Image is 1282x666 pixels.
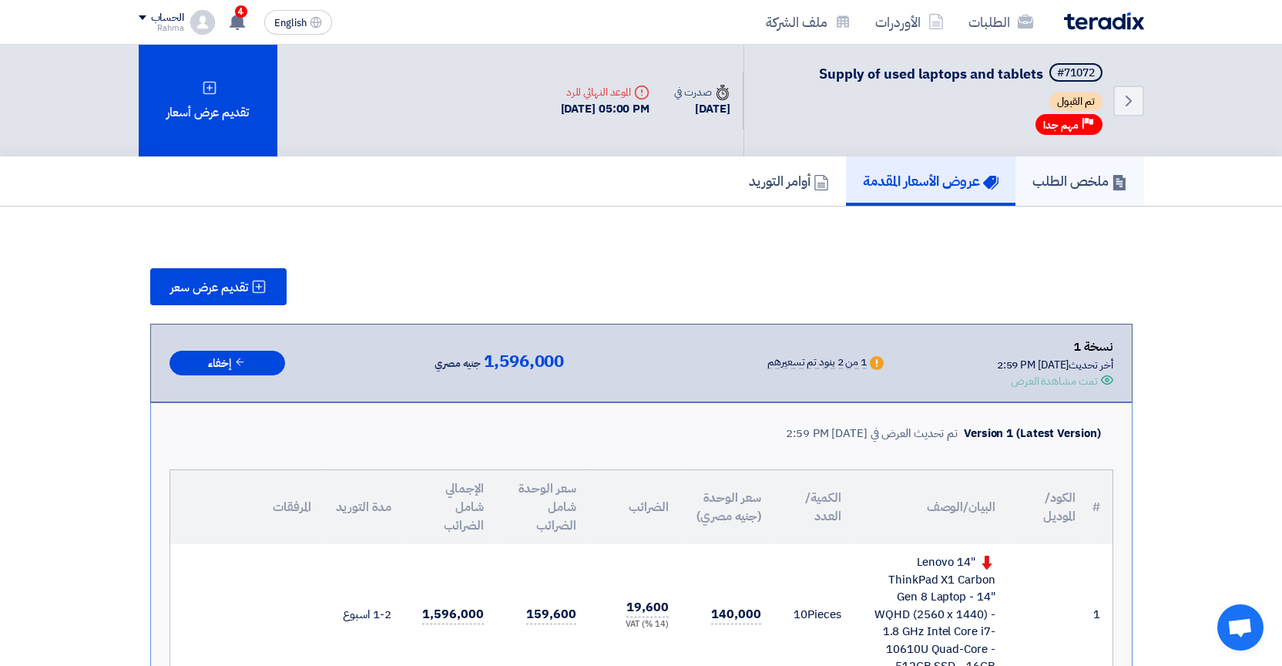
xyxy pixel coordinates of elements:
th: الإجمالي شامل الضرائب [404,470,496,544]
h5: Supply of used laptops and tablets [819,63,1106,85]
h5: ملخص الطلب [1032,172,1127,190]
h5: عروض الأسعار المقدمة [863,172,998,190]
div: (14 %) VAT [601,618,669,631]
span: 1,596,000 [422,605,483,624]
th: مدة التوريد [324,470,404,544]
div: تم تحديث العرض في [DATE] 2:59 PM [786,425,958,442]
span: 10 [794,606,807,623]
th: سعر الوحدة شامل الضرائب [496,470,589,544]
span: Supply of used laptops and tablets [819,63,1043,84]
span: 1,596,000 [484,352,564,371]
span: تم القبول [1049,92,1102,111]
div: تمت مشاهدة العرض [1011,373,1097,389]
span: تقديم عرض سعر [170,281,248,294]
th: # [1088,470,1113,544]
a: Open chat [1217,604,1264,651]
a: الطلبات [956,4,1045,40]
div: صدرت في [674,84,730,100]
th: الكود/الموديل [1008,470,1088,544]
div: #71072 [1057,68,1095,79]
span: جنيه مصري [435,355,481,373]
a: الأوردرات [863,4,956,40]
span: 4 [235,5,247,18]
span: 159,600 [526,605,576,624]
th: سعر الوحدة (جنيه مصري) [681,470,774,544]
div: تقديم عرض أسعار [139,45,277,156]
div: الموعد النهائي للرد [561,84,650,100]
button: إخفاء [169,351,285,376]
th: البيان/الوصف [854,470,1008,544]
th: الضرائب [589,470,681,544]
img: profile_test.png [190,10,215,35]
span: مهم جدا [1043,118,1079,133]
img: Teradix logo [1064,12,1144,30]
div: [DATE] [674,100,730,118]
div: Version 1 (Latest Version) [964,425,1100,442]
a: أوامر التوريد [732,156,846,206]
div: [DATE] 05:00 PM [561,100,650,118]
a: عروض الأسعار المقدمة [846,156,1015,206]
h5: أوامر التوريد [749,172,829,190]
span: 19,600 [626,598,668,617]
button: تقديم عرض سعر [150,268,287,305]
span: 140,000 [711,605,760,624]
div: Rahma [139,24,184,32]
div: الحساب [151,12,184,25]
button: English [264,10,332,35]
span: English [274,18,307,29]
th: المرفقات [170,470,324,544]
th: الكمية/العدد [774,470,854,544]
div: 1 من 2 بنود تم تسعيرهم [767,357,867,369]
a: ملخص الطلب [1015,156,1144,206]
a: ملف الشركة [753,4,863,40]
div: نسخة 1 [997,337,1113,357]
div: أخر تحديث [DATE] 2:59 PM [997,357,1113,373]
